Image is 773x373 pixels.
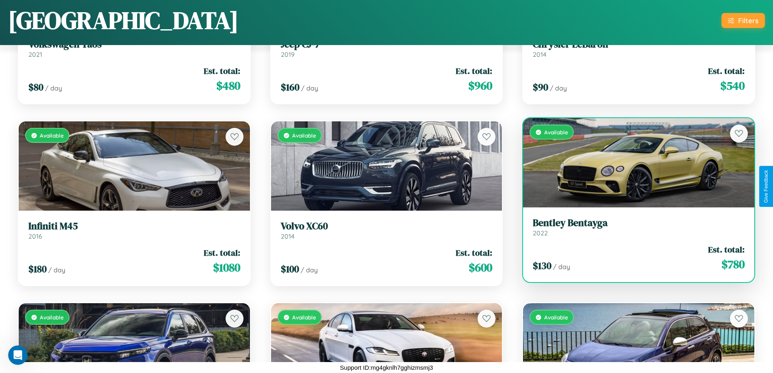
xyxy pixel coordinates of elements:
[281,50,295,58] span: 2019
[281,220,493,232] h3: Volvo XC60
[544,129,568,136] span: Available
[28,39,240,58] a: Volkswagen Taos2021
[533,50,547,58] span: 2014
[8,4,239,37] h1: [GEOGRAPHIC_DATA]
[550,84,567,92] span: / day
[28,220,240,240] a: Infiniti M452016
[533,217,745,237] a: Bentley Bentayga2022
[533,217,745,229] h3: Bentley Bentayga
[544,314,568,321] span: Available
[281,80,299,94] span: $ 160
[721,13,765,28] button: Filters
[553,263,570,271] span: / day
[281,39,493,58] a: Jeep CJ-72019
[292,132,316,139] span: Available
[456,247,492,259] span: Est. total:
[28,232,42,240] span: 2016
[213,259,240,276] span: $ 1080
[533,39,745,58] a: Chrysler LeBaron2014
[216,78,240,94] span: $ 480
[456,65,492,77] span: Est. total:
[48,266,65,274] span: / day
[721,256,745,272] span: $ 780
[204,247,240,259] span: Est. total:
[204,65,240,77] span: Est. total:
[45,84,62,92] span: / day
[28,220,240,232] h3: Infiniti M45
[28,80,43,94] span: $ 80
[533,259,551,272] span: $ 130
[468,78,492,94] span: $ 960
[301,84,318,92] span: / day
[533,229,548,237] span: 2022
[708,65,745,77] span: Est. total:
[340,362,433,373] p: Support ID: mg4gknlh7gghizmsmj3
[763,170,769,203] div: Give Feedback
[40,132,64,139] span: Available
[8,345,28,365] iframe: Intercom live chat
[40,314,64,321] span: Available
[708,244,745,255] span: Est. total:
[301,266,318,274] span: / day
[281,220,493,240] a: Volvo XC602014
[469,259,492,276] span: $ 600
[292,314,316,321] span: Available
[738,16,758,25] div: Filters
[720,78,745,94] span: $ 540
[533,80,548,94] span: $ 90
[281,232,295,240] span: 2014
[28,50,42,58] span: 2021
[281,262,299,276] span: $ 100
[28,262,47,276] span: $ 180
